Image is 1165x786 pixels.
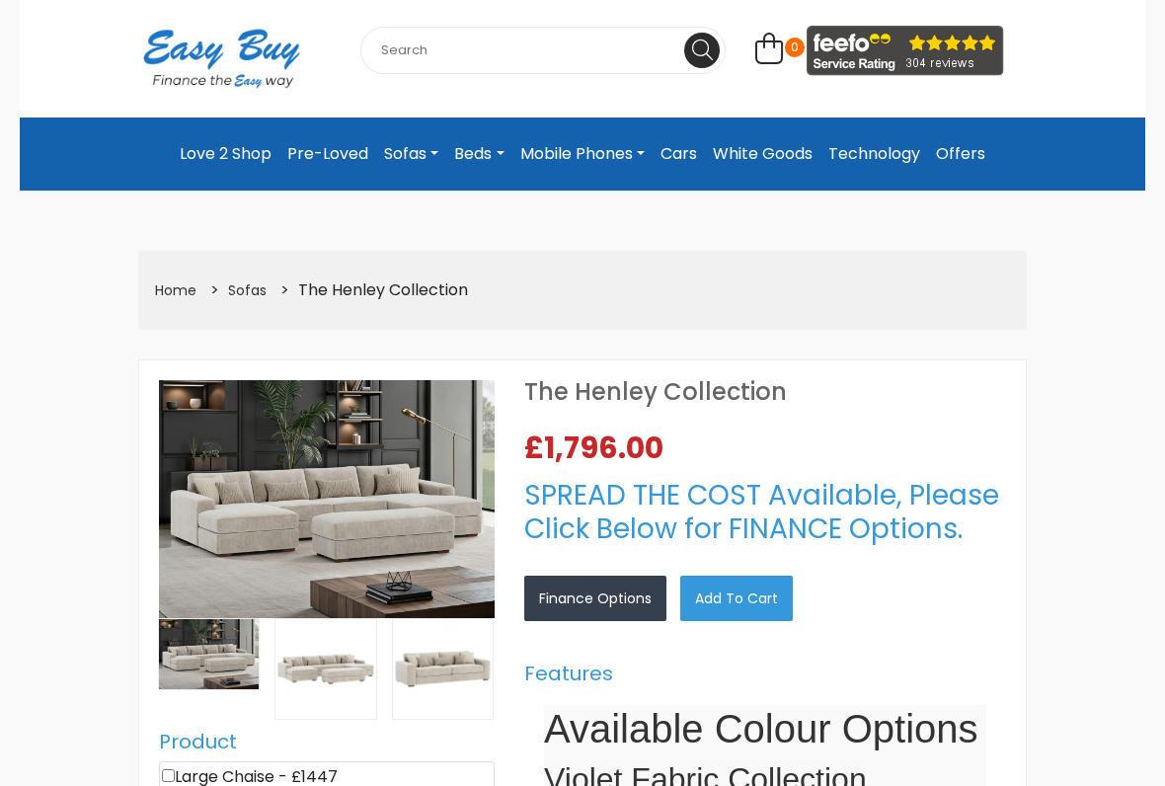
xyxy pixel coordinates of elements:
span: 0 [785,38,805,57]
a: Pre-Loved [279,133,376,175]
a: Beds [446,133,511,175]
a: Cars [653,133,705,175]
input: Search [360,27,726,74]
a: Love 2 Shop [172,133,279,175]
li: The Henley Collection [273,275,470,306]
h5: Product [159,730,495,753]
a: Finance Options [524,576,666,621]
a: 0 [755,43,783,66]
a: Technology [820,133,928,175]
a: White Goods [705,133,820,175]
span: £1,796.00 [524,433,671,463]
h5: Features [524,662,1006,685]
h1: Available Colour Options [544,705,986,752]
a: Mobile Phones [512,133,653,175]
h1: The Henley Collection [524,380,1006,404]
a: Home [155,280,196,300]
h3: SPREAD THE COST Available, Please Click Below for FINANCE Options. [524,479,1006,545]
a: Offers [928,133,993,175]
a: Sofas [228,280,267,300]
a: Sofas [376,133,446,175]
img: feefo_logo [807,26,1004,76]
a: Add to Cart [680,576,793,621]
img: Easy Buy [123,3,320,114]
